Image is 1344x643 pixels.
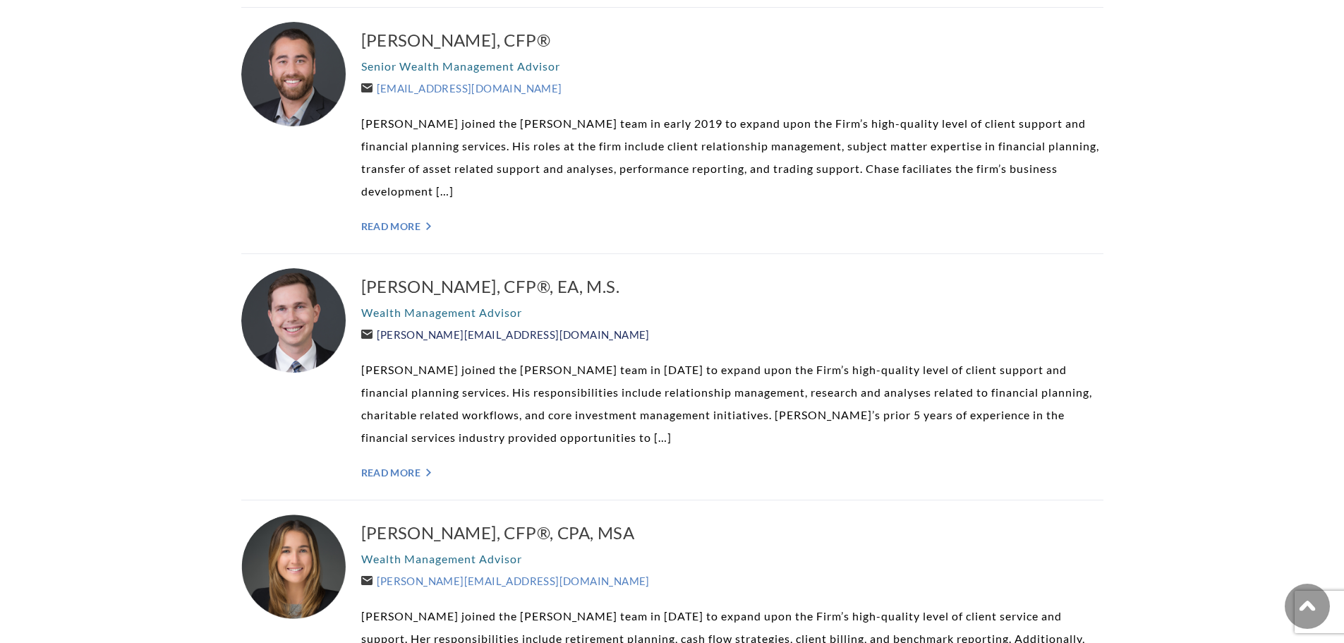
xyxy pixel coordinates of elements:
a: [PERSON_NAME][EMAIL_ADDRESS][DOMAIN_NAME] [361,575,650,587]
a: Read More "> [361,467,1103,479]
p: Wealth Management Advisor [361,548,1103,570]
a: [PERSON_NAME][EMAIL_ADDRESS][DOMAIN_NAME] [361,328,650,341]
p: Senior Wealth Management Advisor [361,55,1103,78]
a: [PERSON_NAME], CFP® [361,29,1103,52]
p: [PERSON_NAME] joined the [PERSON_NAME] team in early 2019 to expand upon the Firm’s high-quality ... [361,112,1103,203]
a: [PERSON_NAME], CFP®, CPA, MSA [361,522,1103,544]
a: [EMAIL_ADDRESS][DOMAIN_NAME] [361,82,562,95]
p: Wealth Management Advisor [361,301,1103,324]
a: [PERSON_NAME], CFP®, EA, M.S. [361,275,1103,298]
p: [PERSON_NAME] joined the [PERSON_NAME] team in [DATE] to expand upon the Firm’s high-quality leve... [361,359,1103,449]
a: Read More "> [361,220,1103,232]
